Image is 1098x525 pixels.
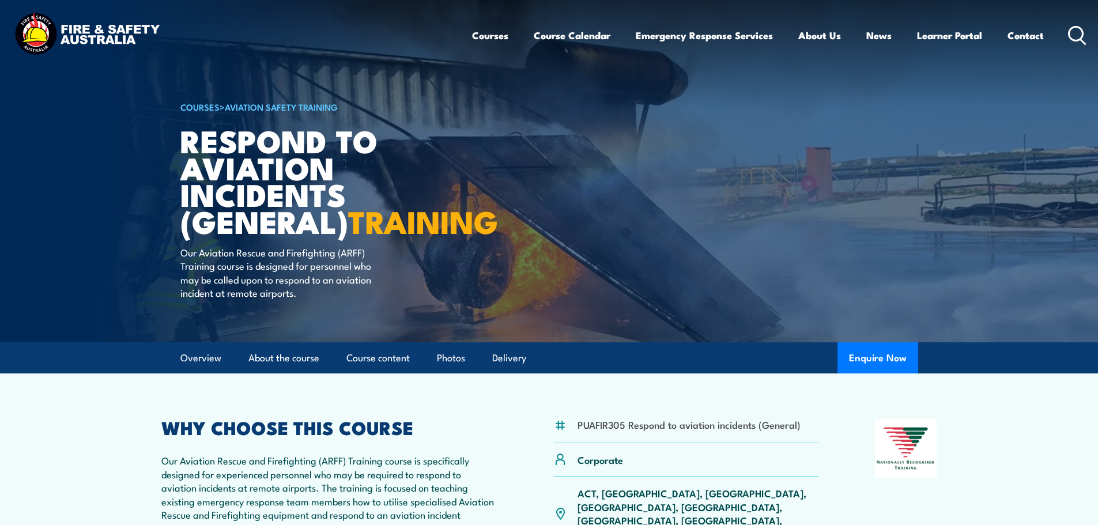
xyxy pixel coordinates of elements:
[798,20,841,51] a: About Us
[180,245,391,300] p: Our Aviation Rescue and Firefighting (ARFF) Training course is designed for personnel who may be ...
[180,100,220,113] a: COURSES
[534,20,610,51] a: Course Calendar
[180,127,465,235] h1: Respond to Aviation Incidents (General)
[1008,20,1044,51] a: Contact
[180,100,465,114] h6: >
[837,342,918,373] button: Enquire Now
[875,419,937,478] img: Nationally Recognised Training logo.
[161,454,498,521] p: Our Aviation Rescue and Firefighting (ARFF) Training course is specifically designed for experien...
[578,453,623,466] p: Corporate
[578,418,801,431] li: PUAFIR305 Respond to aviation incidents (General)
[437,343,465,373] a: Photos
[346,343,410,373] a: Course content
[348,197,498,244] strong: TRAINING
[472,20,508,51] a: Courses
[180,343,221,373] a: Overview
[225,100,338,113] a: Aviation Safety Training
[492,343,526,373] a: Delivery
[866,20,892,51] a: News
[248,343,319,373] a: About the course
[636,20,773,51] a: Emergency Response Services
[917,20,982,51] a: Learner Portal
[161,419,498,435] h2: WHY CHOOSE THIS COURSE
